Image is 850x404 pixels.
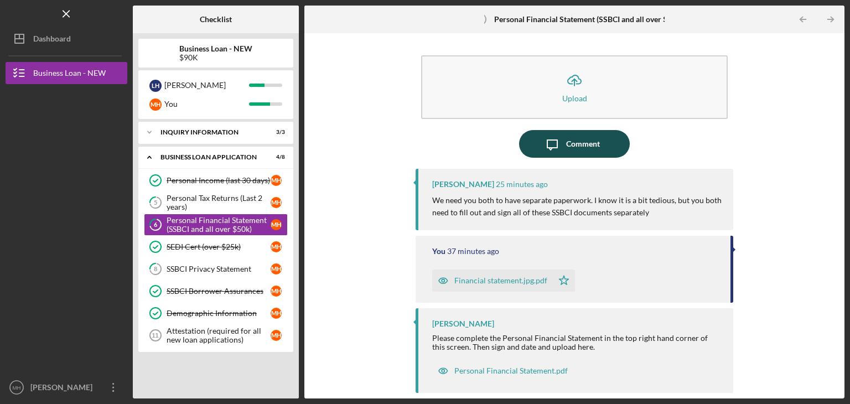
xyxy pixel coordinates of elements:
button: Comment [519,130,630,158]
div: SSBCI Privacy Statement [167,265,271,273]
div: Personal Financial Statement (SSBCI and all over $50k) [167,216,271,234]
div: SSBCI Borrower Assurances [167,287,271,296]
div: Personal Financial Statement.pdf [454,366,568,375]
p: We need you both to have separate paperwork. I know it is a bit tedious, but you both need to fil... [432,194,722,219]
div: Please complete the Personal Financial Statement in the top right hand corner of this screen. The... [432,334,722,351]
div: M H [149,99,162,111]
div: Personal Tax Returns (Last 2 years) [167,194,271,211]
tspan: 8 [154,266,157,273]
a: Personal Income (last 30 days)MH [144,169,288,191]
div: [PERSON_NAME] [164,76,249,95]
div: Business Loan - NEW [33,62,106,87]
a: 11Attestation (required for all new loan applications)MH [144,324,288,346]
time: 2025-08-15 17:59 [496,180,548,189]
div: Financial statement.jpg.pdf [454,276,547,285]
div: Demographic Information [167,309,271,318]
div: SEDI Cert (over $25k) [167,242,271,251]
div: You [432,247,445,256]
a: SSBCI Borrower AssurancesMH [144,280,288,302]
a: 5Personal Tax Returns (Last 2 years)MH [144,191,288,214]
div: M H [271,286,282,297]
div: M H [271,219,282,230]
time: 2025-08-15 17:48 [447,247,499,256]
b: Personal Financial Statement (SSBCI and all over $50k) [494,15,683,24]
div: M H [271,330,282,341]
button: Personal Financial Statement.pdf [432,360,573,382]
a: 6Personal Financial Statement (SSBCI and all over $50k)MH [144,214,288,236]
div: Attestation (required for all new loan applications) [167,327,271,344]
button: Dashboard [6,28,127,50]
div: M H [271,175,282,186]
text: MH [13,385,21,391]
div: INQUIRY INFORMATION [160,129,257,136]
a: 8SSBCI Privacy StatementMH [144,258,288,280]
div: 4 / 8 [265,154,285,160]
button: Business Loan - NEW [6,62,127,84]
b: Business Loan - NEW [179,44,252,53]
div: You [164,95,249,113]
div: Comment [566,130,600,158]
tspan: 11 [152,332,158,339]
div: M H [271,197,282,208]
a: Demographic InformationMH [144,302,288,324]
div: Dashboard [33,28,71,53]
div: [PERSON_NAME] [432,180,494,189]
button: Financial statement.jpg.pdf [432,270,575,292]
div: M H [271,308,282,319]
div: L H [149,80,162,92]
div: Personal Income (last 30 days) [167,176,271,185]
tspan: 5 [154,199,157,206]
b: Checklist [200,15,232,24]
tspan: 6 [154,221,158,229]
div: Upload [562,94,587,102]
div: 3 / 3 [265,129,285,136]
div: [PERSON_NAME] [28,376,100,401]
div: [PERSON_NAME] [432,319,494,328]
a: SEDI Cert (over $25k)MH [144,236,288,258]
div: BUSINESS LOAN APPLICATION [160,154,257,160]
button: Upload [421,55,728,119]
div: M H [271,241,282,252]
div: $90K [179,53,252,62]
div: M H [271,263,282,274]
button: MH[PERSON_NAME] [6,376,127,398]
